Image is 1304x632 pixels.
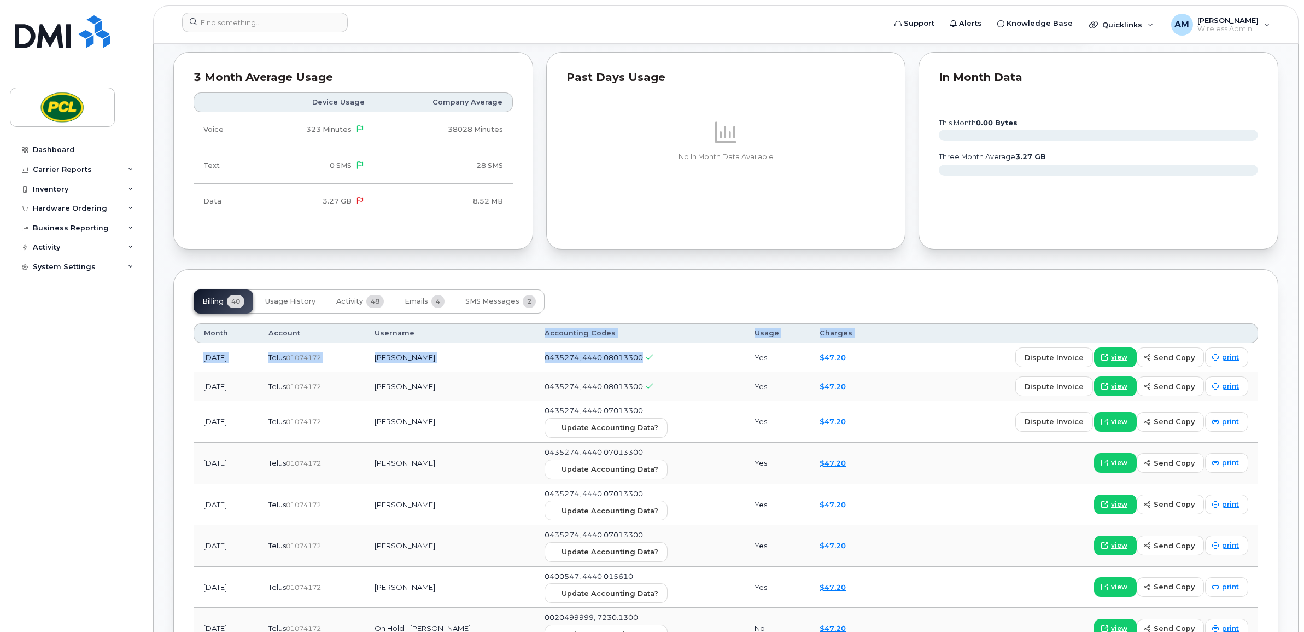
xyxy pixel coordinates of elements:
tspan: 3.27 GB [1015,153,1046,161]
th: Charges [810,323,887,343]
span: 48 [366,295,384,308]
td: [DATE] [194,567,259,608]
span: Update Accounting Data? [562,464,658,474]
span: Wireless Admin [1197,25,1259,33]
td: Voice [194,112,255,148]
span: Telus [268,541,286,550]
span: 0 SMS [330,161,352,170]
th: Usage [745,323,810,343]
span: print [1222,352,1239,362]
td: Yes [745,401,810,443]
td: [PERSON_NAME] [365,484,535,526]
div: In Month Data [939,72,1258,83]
span: Update Accounting Data? [562,547,658,557]
span: Update Accounting Data? [562,506,658,516]
button: Update Accounting Data? [545,542,668,562]
button: send copy [1137,412,1204,432]
td: 8.52 MB [375,184,513,219]
span: Support [904,18,934,29]
td: [PERSON_NAME] [365,372,535,401]
span: 01074172 [286,459,321,467]
span: dispute invoice [1025,416,1084,427]
span: SMS Messages [465,297,519,306]
a: print [1205,536,1248,555]
a: $47.20 [820,459,846,467]
span: 0435274, 4440.08013300 [545,382,643,391]
span: view [1111,352,1127,362]
span: Knowledge Base [1007,18,1073,29]
td: [PERSON_NAME] [365,567,535,608]
span: 01074172 [286,382,321,391]
a: $47.20 [820,500,846,509]
span: Telus [268,583,286,592]
td: Yes [745,484,810,526]
button: Update Accounting Data? [545,501,668,520]
span: 01074172 [286,583,321,592]
a: $47.20 [820,353,846,362]
a: view [1094,536,1137,555]
button: send copy [1137,536,1204,555]
td: [DATE] [194,372,259,401]
a: view [1094,577,1137,597]
td: [DATE] [194,525,259,567]
a: print [1205,453,1248,473]
span: view [1111,417,1127,427]
span: Telus [268,500,286,509]
span: print [1222,500,1239,509]
a: view [1094,412,1137,432]
a: view [1094,347,1137,367]
span: 4 [431,295,445,308]
td: [PERSON_NAME] [365,525,535,567]
p: No In Month Data Available [566,152,886,162]
td: [DATE] [194,443,259,484]
button: dispute invoice [1015,376,1093,396]
th: Account [259,323,365,343]
button: send copy [1137,577,1204,597]
td: Text [194,148,255,184]
th: Username [365,323,535,343]
td: Yes [745,372,810,401]
span: view [1111,582,1127,592]
button: send copy [1137,453,1204,473]
span: Alerts [959,18,982,29]
span: Activity [336,297,363,306]
td: [DATE] [194,484,259,526]
div: 3 Month Average Usage [194,72,513,83]
a: print [1205,412,1248,432]
span: 0435274, 4440.07013300 [545,489,643,498]
span: Telus [268,417,286,426]
button: Update Accounting Data? [545,583,668,603]
span: 3.27 GB [323,197,352,205]
span: Update Accounting Data? [562,422,658,433]
div: Quicklinks [1081,14,1161,36]
input: Find something... [182,13,348,32]
a: print [1205,577,1248,597]
th: Company Average [375,92,513,112]
span: Telus [268,353,286,362]
span: 01074172 [286,353,321,362]
td: Data [194,184,255,219]
span: dispute invoice [1025,352,1084,363]
span: 0435274, 4440.07013300 [545,530,643,539]
span: print [1222,541,1239,550]
span: send copy [1154,541,1195,551]
th: Device Usage [255,92,375,112]
a: Knowledge Base [990,13,1080,34]
div: Past Days Usage [566,72,886,83]
span: 0400547, 4440.015610 [545,572,633,581]
span: 2 [523,295,536,308]
button: send copy [1137,495,1204,514]
td: Yes [745,443,810,484]
span: dispute invoice [1025,381,1084,392]
button: dispute invoice [1015,412,1093,432]
span: send copy [1154,381,1195,392]
td: [PERSON_NAME] [365,401,535,443]
a: Alerts [942,13,990,34]
td: 28 SMS [375,148,513,184]
span: 0435274, 4440.08013300 [545,353,643,362]
a: view [1094,453,1137,473]
a: view [1094,495,1137,514]
text: three month average [938,153,1046,161]
td: Yes [745,343,810,372]
div: Ajay Meena [1163,14,1278,36]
